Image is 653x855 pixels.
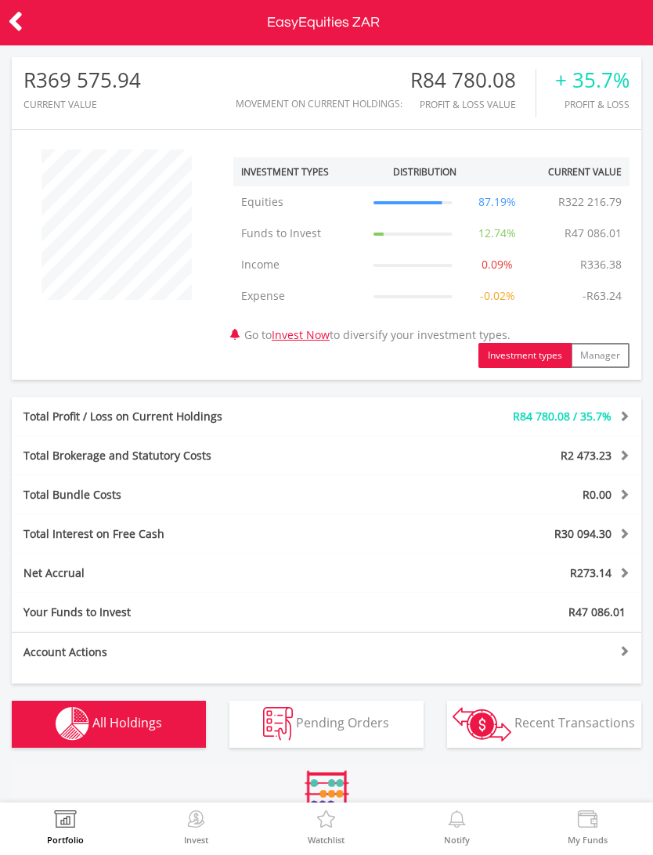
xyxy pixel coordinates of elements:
[554,526,612,541] span: R30 094.30
[453,707,511,741] img: transactions-zar-wht.png
[568,604,626,619] span: R47 086.01
[184,835,208,844] label: Invest
[263,707,293,741] img: pending_instructions-wht.png
[236,99,402,109] div: Movement on Current Holdings:
[530,157,630,186] th: Current Value
[222,142,641,368] div: Go to to diversify your investment types.
[229,701,424,748] button: Pending Orders
[12,565,379,581] div: Net Accrual
[233,186,366,218] td: Equities
[233,249,366,280] td: Income
[464,186,530,218] td: 87.19%
[296,714,389,731] span: Pending Orders
[444,810,470,844] a: Notify
[314,810,338,832] img: Watchlist
[571,343,630,368] button: Manager
[410,69,536,92] div: R84 780.08
[478,343,572,368] button: Investment types
[410,99,536,110] div: Profit & Loss Value
[56,707,89,741] img: holdings-wht.png
[233,218,366,249] td: Funds to Invest
[233,157,366,186] th: Investment Types
[233,280,366,312] td: Expense
[12,526,379,542] div: Total Interest on Free Cash
[557,218,630,249] td: R47 086.01
[568,810,608,844] a: My Funds
[575,810,600,832] img: View Funds
[583,487,612,502] span: R0.00
[308,835,345,844] label: Watchlist
[444,835,470,844] label: Notify
[447,701,641,748] button: Recent Transactions
[184,810,208,844] a: Invest
[514,714,635,731] span: Recent Transactions
[575,280,630,312] td: -R63.24
[12,409,379,424] div: Total Profit / Loss on Current Holdings
[12,448,379,464] div: Total Brokerage and Statutory Costs
[513,409,612,424] span: R84 780.08 / 35.7%
[23,69,141,92] div: R369 575.94
[555,69,630,92] div: + 35.7%
[12,487,379,503] div: Total Bundle Costs
[184,810,208,832] img: Invest Now
[92,714,162,731] span: All Holdings
[53,810,78,832] img: View Portfolio
[464,280,530,312] td: -0.02%
[393,165,456,179] div: Distribution
[464,218,530,249] td: 12.74%
[570,565,612,580] span: R273.14
[12,701,206,748] button: All Holdings
[12,604,326,620] div: Your Funds to Invest
[47,810,84,844] a: Portfolio
[272,327,330,342] a: Invest Now
[568,835,608,844] label: My Funds
[561,448,612,463] span: R2 473.23
[308,810,345,844] a: Watchlist
[464,249,530,280] td: 0.09%
[555,99,630,110] div: Profit & Loss
[12,644,326,660] div: Account Actions
[550,186,630,218] td: R322 216.79
[445,810,469,832] img: View Notifications
[572,249,630,280] td: R336.38
[47,835,84,844] label: Portfolio
[23,99,141,110] div: CURRENT VALUE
